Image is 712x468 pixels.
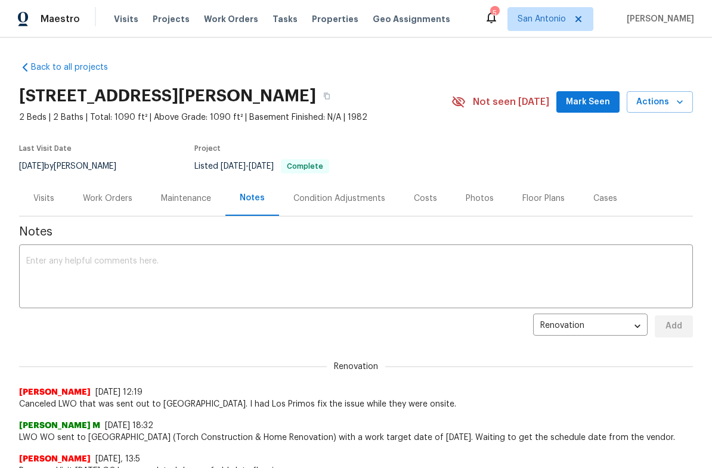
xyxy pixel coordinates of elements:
[490,7,499,19] div: 5
[33,193,54,204] div: Visits
[473,96,549,108] span: Not seen [DATE]
[249,162,274,171] span: [DATE]
[194,145,221,152] span: Project
[114,13,138,25] span: Visits
[240,192,265,204] div: Notes
[282,163,328,170] span: Complete
[466,193,494,204] div: Photos
[19,453,91,465] span: [PERSON_NAME]
[95,455,140,463] span: [DATE], 13:5
[105,421,153,430] span: [DATE] 18:32
[327,361,385,373] span: Renovation
[312,13,358,25] span: Properties
[19,432,693,444] span: LWO WO sent to [GEOGRAPHIC_DATA] (Torch Construction & Home Renovation) with a work target date o...
[83,193,132,204] div: Work Orders
[316,85,338,107] button: Copy Address
[19,420,100,432] span: [PERSON_NAME] M
[153,13,190,25] span: Projects
[19,111,451,123] span: 2 Beds | 2 Baths | Total: 1090 ft² | Above Grade: 1090 ft² | Basement Finished: N/A | 1982
[19,398,693,410] span: Canceled LWO that was sent out to [GEOGRAPHIC_DATA]. I had Los Primos fix the issue while they we...
[518,13,566,25] span: San Antonio
[556,91,620,113] button: Mark Seen
[636,95,683,110] span: Actions
[19,162,44,171] span: [DATE]
[414,193,437,204] div: Costs
[273,15,298,23] span: Tasks
[627,91,693,113] button: Actions
[194,162,329,171] span: Listed
[522,193,565,204] div: Floor Plans
[221,162,246,171] span: [DATE]
[221,162,274,171] span: -
[593,193,617,204] div: Cases
[19,159,131,173] div: by [PERSON_NAME]
[19,90,316,102] h2: [STREET_ADDRESS][PERSON_NAME]
[566,95,610,110] span: Mark Seen
[95,388,143,396] span: [DATE] 12:19
[19,226,693,238] span: Notes
[622,13,694,25] span: [PERSON_NAME]
[161,193,211,204] div: Maintenance
[41,13,80,25] span: Maestro
[204,13,258,25] span: Work Orders
[19,61,134,73] a: Back to all projects
[533,312,648,341] div: Renovation
[373,13,450,25] span: Geo Assignments
[19,386,91,398] span: [PERSON_NAME]
[293,193,385,204] div: Condition Adjustments
[19,145,72,152] span: Last Visit Date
